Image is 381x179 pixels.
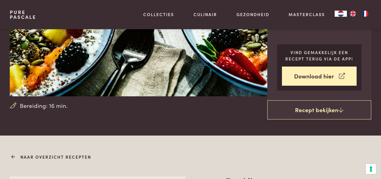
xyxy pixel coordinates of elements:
a: Masterclass [289,11,325,18]
a: FR [359,11,371,17]
aside: Language selected: Nederlands [335,11,371,17]
a: NL [335,11,347,17]
div: Language [335,11,347,17]
a: Collecties [143,11,174,18]
a: PurePascale [10,10,36,19]
span: Bereiding: 16 min. [20,101,68,110]
a: Culinair [194,11,217,18]
a: Gezondheid [237,11,269,18]
a: Recept bekijken [267,100,371,120]
ul: Language list [347,11,371,17]
p: Vind gemakkelijk een recept terug via de app! [282,49,357,62]
a: EN [347,11,359,17]
a: Naar overzicht recepten [13,154,91,160]
a: Download hier [282,67,357,86]
button: Uw voorkeuren voor toestemming voor trackingtechnologieën [366,164,376,174]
